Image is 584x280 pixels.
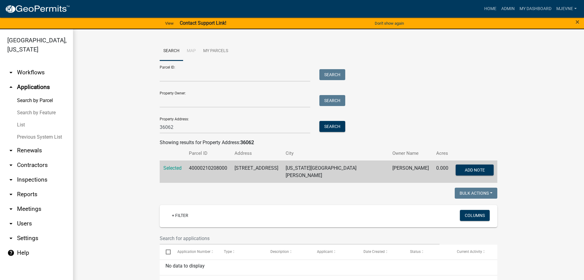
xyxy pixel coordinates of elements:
button: Search [319,121,345,132]
a: Selected [163,165,182,171]
th: City [282,146,389,161]
a: Admin [499,3,517,15]
a: Search [160,41,183,61]
td: 40000210208000 [185,161,231,183]
button: Search [319,95,345,106]
datatable-header-cell: Type [218,245,264,259]
strong: 36062 [240,140,254,145]
th: Acres [433,146,452,161]
button: Add Note [456,165,494,175]
i: help [7,249,15,257]
button: Close [575,18,579,26]
td: [STREET_ADDRESS] [231,161,282,183]
span: Description [270,250,289,254]
span: Applicant [317,250,333,254]
button: Bulk Actions [455,188,497,199]
a: My Dashboard [517,3,554,15]
datatable-header-cell: Status [404,245,451,259]
i: arrow_drop_down [7,147,15,154]
input: Search for applications [160,232,440,245]
td: 0.000 [433,161,452,183]
button: Don't show again [372,18,406,28]
datatable-header-cell: Description [265,245,311,259]
strong: Contact Support Link! [180,20,226,26]
span: Type [224,250,232,254]
span: × [575,18,579,26]
span: Add Note [465,167,485,172]
th: Parcel ID [185,146,231,161]
th: Address [231,146,282,161]
td: [PERSON_NAME] [389,161,433,183]
div: No data to display [160,260,497,275]
span: Date Created [363,250,385,254]
span: Status [410,250,421,254]
datatable-header-cell: Select [160,245,171,259]
span: Current Activity [457,250,482,254]
i: arrow_drop_down [7,191,15,198]
a: My Parcels [200,41,232,61]
a: MJevne [554,3,579,15]
datatable-header-cell: Application Number [171,245,218,259]
button: Columns [460,210,490,221]
a: View [163,18,176,28]
i: arrow_drop_up [7,83,15,91]
button: Search [319,69,345,80]
datatable-header-cell: Current Activity [451,245,497,259]
th: Owner Name [389,146,433,161]
i: arrow_drop_down [7,205,15,213]
datatable-header-cell: Applicant [311,245,358,259]
a: Home [482,3,499,15]
i: arrow_drop_down [7,69,15,76]
div: Showing results for Property Address: [160,139,497,146]
i: arrow_drop_down [7,161,15,169]
datatable-header-cell: Date Created [358,245,404,259]
i: arrow_drop_down [7,220,15,227]
i: arrow_drop_down [7,176,15,183]
span: Application Number [177,250,210,254]
a: + Filter [167,210,193,221]
td: [US_STATE][GEOGRAPHIC_DATA][PERSON_NAME] [282,161,389,183]
i: arrow_drop_down [7,235,15,242]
